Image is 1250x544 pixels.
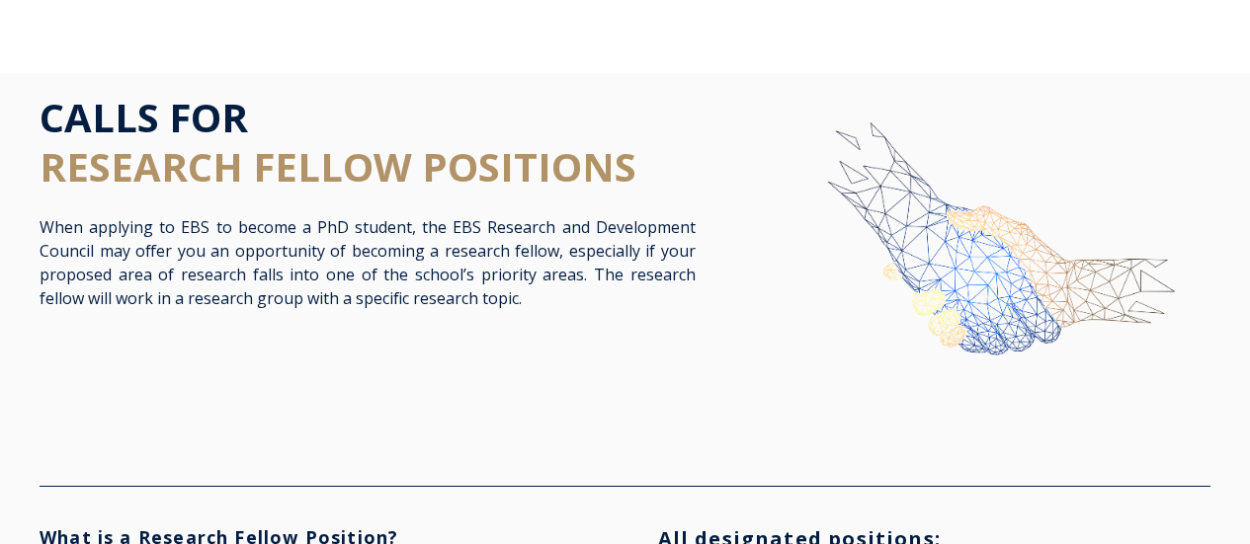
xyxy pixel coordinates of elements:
h1: CALLS FOR [40,93,696,192]
span: RESEARCH FELLOW POSITIONS [40,139,636,194]
span: When applying to EBS to become a PhD student, the EBS Research and Development Council may offer ... [40,216,696,309]
img: img-ebs-hand [761,93,1210,440]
